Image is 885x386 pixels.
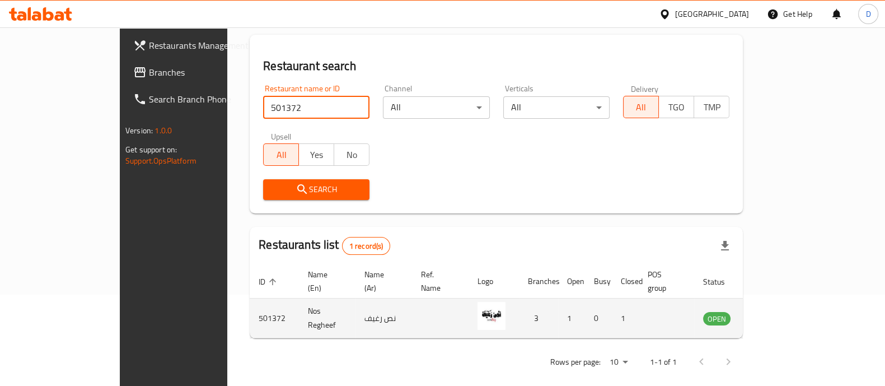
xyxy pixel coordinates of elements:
[503,96,610,119] div: All
[355,299,412,338] td: نص رغيف
[383,96,489,119] div: All
[342,237,391,255] div: Total records count
[343,241,390,252] span: 1 record(s)
[585,299,612,338] td: 0
[612,299,639,338] td: 1
[303,147,330,163] span: Yes
[550,355,601,369] p: Rows per page:
[650,355,677,369] p: 1-1 of 1
[364,268,399,295] span: Name (Ar)
[623,96,659,118] button: All
[263,143,299,166] button: All
[703,313,731,325] span: OPEN
[711,232,738,259] div: Export file
[299,299,355,338] td: Nos Regheef
[125,123,153,138] span: Version:
[558,299,585,338] td: 1
[694,96,729,118] button: TMP
[149,92,259,106] span: Search Branch Phone
[250,299,299,338] td: 501372
[124,32,268,59] a: Restaurants Management
[272,183,360,197] span: Search
[628,99,654,115] span: All
[663,99,690,115] span: TGO
[558,264,585,299] th: Open
[703,275,739,289] span: Status
[703,312,731,325] div: OPEN
[519,264,558,299] th: Branches
[125,142,177,157] span: Get support on:
[585,264,612,299] th: Busy
[263,96,369,119] input: Search for restaurant name or ID..
[124,86,268,113] a: Search Branch Phone
[519,299,558,338] td: 3
[865,8,870,20] span: D
[298,143,334,166] button: Yes
[124,59,268,86] a: Branches
[259,275,280,289] span: ID
[675,8,749,20] div: [GEOGRAPHIC_DATA]
[339,147,365,163] span: No
[477,302,505,330] img: Nos Regheef
[334,143,369,166] button: No
[421,268,455,295] span: Ref. Name
[605,354,632,371] div: Rows per page:
[268,147,294,163] span: All
[263,179,369,200] button: Search
[125,154,196,168] a: Support.OpsPlatform
[469,264,519,299] th: Logo
[631,85,659,92] label: Delivery
[149,39,259,52] span: Restaurants Management
[308,268,342,295] span: Name (En)
[250,264,792,338] table: enhanced table
[699,99,725,115] span: TMP
[612,264,639,299] th: Closed
[263,58,729,75] h2: Restaurant search
[658,96,694,118] button: TGO
[149,66,259,79] span: Branches
[271,132,292,140] label: Upsell
[259,236,390,255] h2: Restaurants list
[154,123,172,138] span: 1.0.0
[648,268,681,295] span: POS group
